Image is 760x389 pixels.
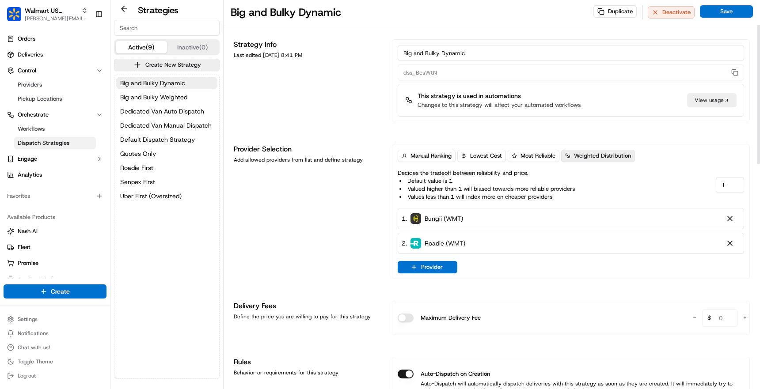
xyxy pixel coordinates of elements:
[521,152,555,160] span: Most Reliable
[4,4,91,25] button: Walmart US StoresWalmart US Stores[PERSON_NAME][EMAIL_ADDRESS][DOMAIN_NAME]
[7,227,103,235] a: Nash AI
[18,139,69,147] span: Dispatch Strategies
[167,41,218,53] button: Inactive (0)
[18,259,38,267] span: Promise
[561,150,635,162] button: Weighted Distribution
[593,5,637,18] button: Duplicate
[14,93,96,105] a: Pickup Locations
[14,123,96,135] a: Workflows
[410,238,421,249] img: roadie-logo-v2.jpg
[120,149,156,158] span: Quotes Only
[18,344,50,351] span: Chat with us!
[4,48,106,62] a: Deliveries
[399,185,575,193] li: Valued higher than 1 will biased towards more reliable providers
[648,6,695,19] button: Deactivate
[18,227,38,235] span: Nash AI
[7,275,103,283] a: Product Catalog
[4,341,106,354] button: Chat with us!
[5,125,71,140] a: 📗Knowledge Base
[18,125,45,133] span: Workflows
[398,261,457,273] button: Provider
[116,91,217,103] a: Big and Bulky Weighted
[116,41,167,53] button: Active (9)
[457,150,506,162] button: Lowest Cost
[116,77,217,89] a: Big and Bulky Dynamic
[4,327,106,340] button: Notifications
[14,79,96,91] a: Providers
[116,190,217,202] a: Uber First (Oversized)
[120,107,204,116] span: Dedicated Van Auto Dispatch
[9,84,25,100] img: 1736555255976-a54dd68f-1ca7-489b-9aae-adbdc363a1c4
[398,169,575,201] p: Decides the tradeoff between reliability and price.
[425,214,463,223] span: Bungii (WMT)
[75,129,82,136] div: 💻
[4,189,106,203] div: Favorites
[399,177,575,185] li: Default value is 1
[508,150,559,162] button: Most Reliable
[231,5,341,19] h1: Big and Bulky Dynamic
[120,135,195,144] span: Default Dispatch Strategy
[402,214,463,223] div: 1 .
[4,168,106,182] a: Analytics
[120,121,212,130] span: Dedicated Van Manual Dispatch
[234,39,381,50] h1: Strategy Info
[120,79,185,87] span: Big and Bulky Dynamic
[18,243,30,251] span: Fleet
[18,275,60,283] span: Product Catalog
[51,287,70,296] span: Create
[18,316,38,323] span: Settings
[234,313,381,320] div: Define the price you are willing to pay for this strategy
[114,59,220,71] button: Create New Strategy
[425,239,465,248] span: Roadie (WMT)
[4,272,106,286] button: Product Catalog
[120,192,182,200] span: Uber First (Oversized)
[114,20,220,36] input: Search
[25,15,88,22] button: [PERSON_NAME][EMAIL_ADDRESS][DOMAIN_NAME]
[4,152,106,166] button: Engage
[18,35,35,43] span: Orders
[9,129,16,136] div: 📗
[138,4,179,16] h2: Strategies
[116,133,217,146] button: Default Dispatch Strategy
[9,9,27,26] img: Nash
[4,64,106,78] button: Control
[18,155,37,163] span: Engage
[116,176,217,188] a: Senpex First
[18,171,42,179] span: Analytics
[4,370,106,382] button: Log out
[4,284,106,298] button: Create
[116,162,217,174] button: Roadie First
[418,101,581,109] p: Changes to this strategy will affect your automated workflows
[116,147,217,160] button: Quotes Only
[234,144,381,155] h1: Provider Selection
[421,370,490,378] label: Auto-Dispatch on Creation
[398,150,456,162] button: Manual Ranking
[120,93,187,102] span: Big and Bulky Weighted
[687,93,737,107] div: View usage
[18,51,43,59] span: Deliveries
[399,193,575,201] li: Values less than 1 will index more on cheaper providers
[4,32,106,46] a: Orders
[4,224,106,238] button: Nash AI
[704,310,714,328] span: $
[7,243,103,251] a: Fleet
[23,57,159,66] input: Got a question? Start typing here...
[25,6,78,15] span: Walmart US Stores
[410,152,452,160] span: Manual Ranking
[18,111,49,119] span: Orchestrate
[234,156,381,163] div: Add allowed providers from list and define strategy
[234,369,381,376] div: Behavior or requirements for this strategy
[470,152,502,160] span: Lowest Cost
[14,137,96,149] a: Dispatch Strategies
[18,81,42,89] span: Providers
[7,259,103,267] a: Promise
[18,128,68,137] span: Knowledge Base
[116,119,217,132] button: Dedicated Van Manual Dispatch
[234,301,381,311] h1: Delivery Fees
[4,108,106,122] button: Orchestrate
[700,5,753,18] button: Save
